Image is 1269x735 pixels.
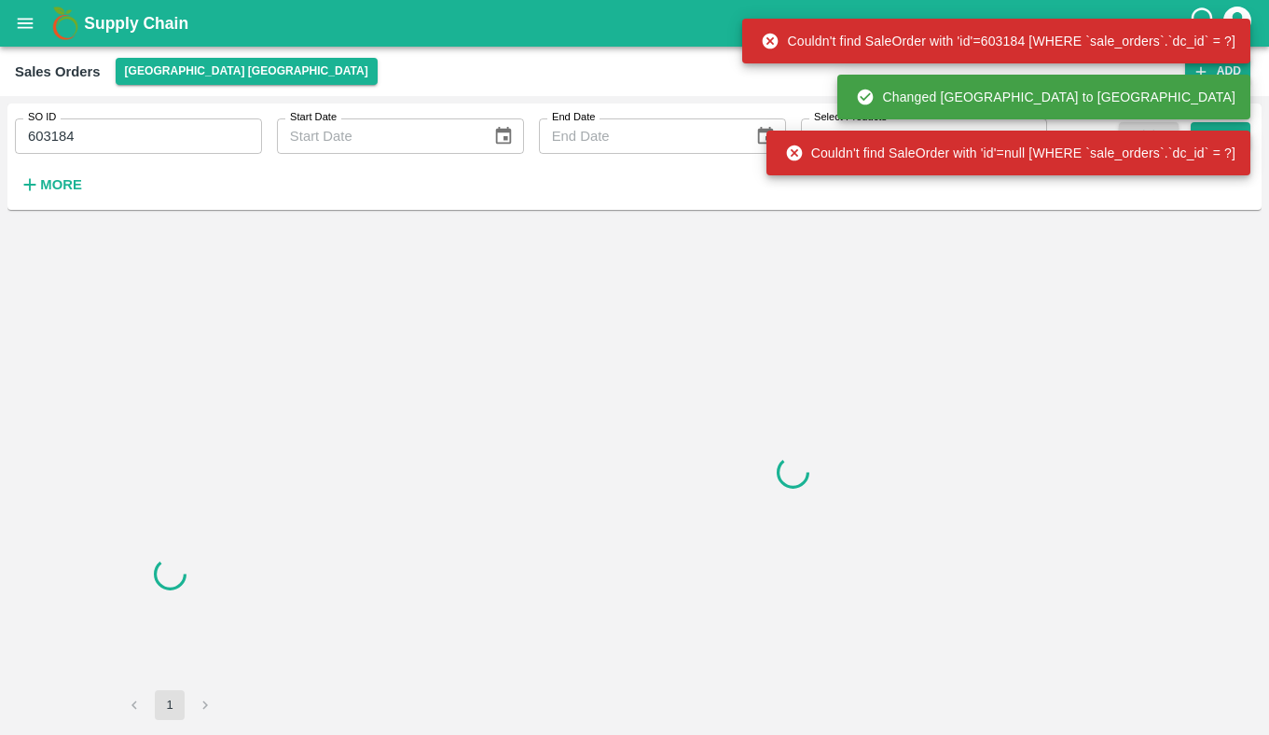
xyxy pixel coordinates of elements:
[1188,7,1221,40] div: customer-support
[4,2,47,45] button: open drawer
[84,10,1188,36] a: Supply Chain
[40,177,82,192] strong: More
[155,690,185,720] button: page 1
[277,118,479,154] input: Start Date
[748,118,783,154] button: Choose date
[552,110,595,125] label: End Date
[761,24,1235,58] div: Couldn't find SaleOrder with 'id'=603184 [WHERE `sale_orders`.`dc_id` = ?]
[539,118,741,154] input: End Date
[15,169,87,201] button: More
[84,14,188,33] b: Supply Chain
[486,118,521,154] button: Choose date
[1221,4,1254,43] div: account of current user
[814,110,887,125] label: Select Products
[290,110,337,125] label: Start Date
[47,5,84,42] img: logo
[28,110,56,125] label: SO ID
[117,690,223,720] nav: pagination navigation
[15,60,101,84] div: Sales Orders
[116,58,378,85] button: Select DC
[15,118,262,154] input: Enter SO ID
[856,80,1235,114] div: Changed [GEOGRAPHIC_DATA] to [GEOGRAPHIC_DATA]
[785,136,1235,170] div: Couldn't find SaleOrder with 'id'=null [WHERE `sale_orders`.`dc_id` = ?]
